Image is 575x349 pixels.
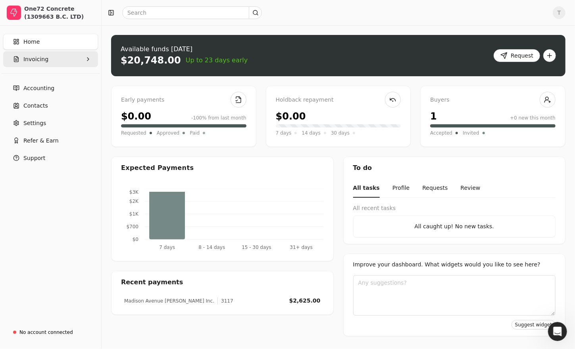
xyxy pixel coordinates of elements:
div: All recent tasks [353,204,556,212]
span: 30 days [331,129,350,137]
span: Accepted [430,129,452,137]
input: Search [122,6,262,19]
button: Suggest widget [512,320,556,330]
span: Home [23,38,40,46]
a: Settings [3,115,98,131]
span: Invited [463,129,479,137]
tspan: 31+ days [290,245,313,250]
tspan: 15 - 30 days [242,245,271,250]
span: Refer & Earn [23,137,59,145]
tspan: $0 [133,237,138,242]
span: Support [23,154,45,162]
span: Accounting [23,84,54,93]
tspan: 8 - 14 days [198,245,225,250]
button: All tasks [353,179,380,198]
button: Review [461,179,481,198]
button: Support [3,150,98,166]
button: Requests [422,179,448,198]
div: $0.00 [121,109,151,123]
a: Accounting [3,80,98,96]
div: Improve your dashboard. What widgets would you like to see here? [353,260,556,269]
div: One72 Concrete (1309663 B.C. LTD) [24,5,94,21]
div: Buyers [430,96,556,104]
div: $2,625.00 [289,297,321,305]
a: No account connected [3,325,98,339]
button: Invoicing [3,51,98,67]
span: Up to 23 days early [186,56,248,65]
div: Available funds [DATE] [121,44,248,54]
div: Madison Avenue [PERSON_NAME] Inc. [124,297,214,305]
tspan: 7 days [159,245,175,250]
div: No account connected [19,329,73,336]
button: Request [494,49,540,62]
span: 14 days [302,129,320,137]
div: +0 new this month [510,114,556,121]
button: Refer & Earn [3,133,98,148]
button: Profile [392,179,410,198]
div: Recent payments [112,271,333,293]
div: Expected Payments [121,163,194,173]
tspan: $700 [126,224,138,229]
span: Approved [157,129,180,137]
span: Invoicing [23,55,48,64]
div: To do [344,157,565,179]
tspan: $2K [129,199,139,204]
span: Contacts [23,102,48,110]
div: $0.00 [276,109,306,123]
tspan: $3K [129,189,139,195]
span: Requested [121,129,146,137]
div: All caught up! No new tasks. [360,222,549,231]
button: T [553,6,565,19]
div: Early payments [121,96,246,104]
span: Settings [23,119,46,127]
iframe: Intercom live chat [548,322,567,341]
span: 7 days [276,129,292,137]
tspan: $1K [129,211,139,217]
div: 3117 [217,297,233,305]
div: 1 [430,109,437,123]
a: Home [3,34,98,50]
a: Contacts [3,98,98,114]
div: $20,748.00 [121,54,181,67]
div: -100% from last month [191,114,246,121]
div: Holdback repayment [276,96,401,104]
span: Paid [190,129,200,137]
